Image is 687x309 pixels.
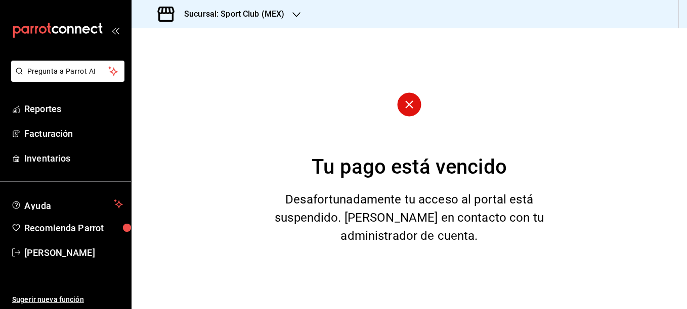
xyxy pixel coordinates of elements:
[111,26,119,34] button: open_drawer_menu
[312,152,507,182] div: Tu pago está vencido
[24,127,123,140] span: Facturación
[24,246,123,260] span: [PERSON_NAME]
[27,66,109,77] span: Pregunta a Parrot AI
[272,190,547,245] div: Desafortunadamente tu acceso al portal está suspendido. [PERSON_NAME] en contacto con tu administ...
[24,151,123,165] span: Inventarios
[11,61,124,82] button: Pregunta a Parrot AI
[24,198,110,210] span: Ayuda
[24,102,123,116] span: Reportes
[176,8,284,20] h3: Sucursal: Sport Club (MEX)
[12,294,123,305] span: Sugerir nueva función
[7,73,124,84] a: Pregunta a Parrot AI
[24,221,123,235] span: Recomienda Parrot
